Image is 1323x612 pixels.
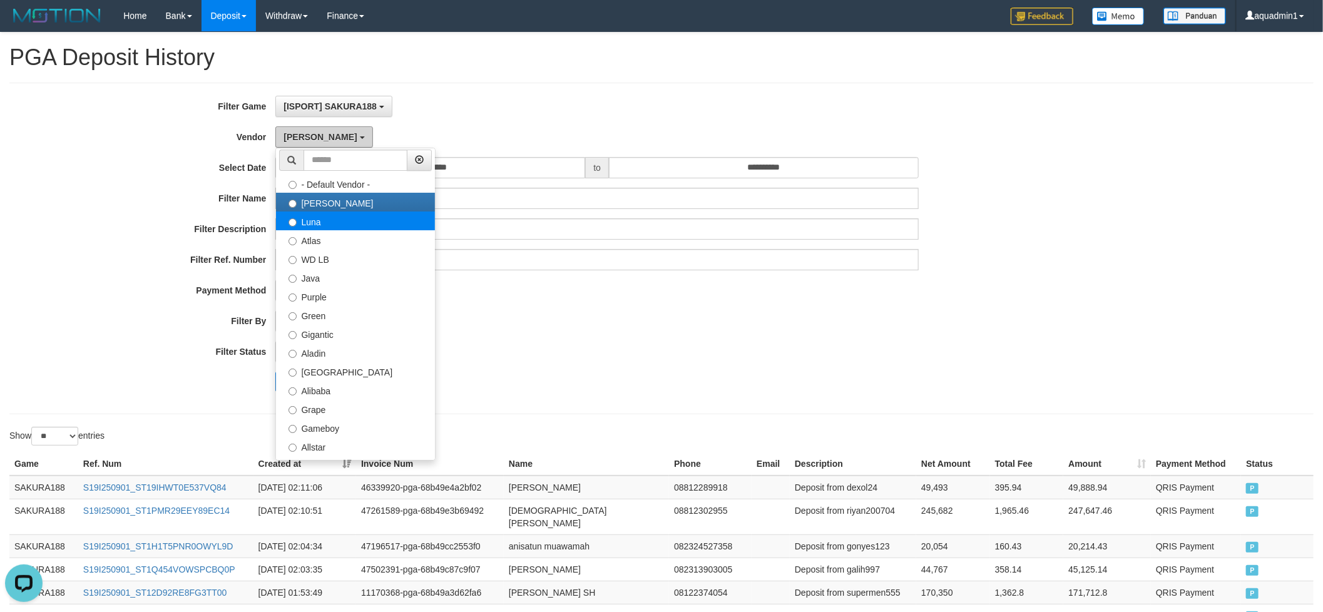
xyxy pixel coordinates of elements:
[276,230,435,249] label: Atlas
[289,369,297,377] input: [GEOGRAPHIC_DATA]
[669,581,752,604] td: 08122374054
[253,452,356,476] th: Created at: activate to sort column ascending
[669,476,752,499] td: 08812289918
[990,558,1064,581] td: 358.14
[83,564,235,574] a: S19I250901_ST1Q454VOWSPCBQ0P
[1163,8,1226,24] img: panduan.png
[289,350,297,358] input: Aladin
[289,200,297,208] input: [PERSON_NAME]
[276,324,435,343] label: Gigantic
[289,387,297,395] input: Alibaba
[1246,506,1259,517] span: PAID
[276,456,435,474] label: Xtr
[504,452,669,476] th: Name
[78,452,253,476] th: Ref. Num
[504,476,669,499] td: [PERSON_NAME]
[1151,558,1241,581] td: QRIS Payment
[1063,534,1151,558] td: 20,214.43
[916,452,990,476] th: Net Amount
[916,581,990,604] td: 170,350
[83,482,227,492] a: S19I250901_ST19IHWT0E537VQ84
[275,126,372,148] button: [PERSON_NAME]
[289,256,297,264] input: WD LB
[1011,8,1073,25] img: Feedback.jpg
[253,581,356,604] td: [DATE] 01:53:49
[1151,581,1241,604] td: QRIS Payment
[276,193,435,212] label: [PERSON_NAME]
[9,476,78,499] td: SAKURA188
[289,275,297,283] input: Java
[1246,588,1259,599] span: PAID
[1246,483,1259,494] span: PAID
[9,534,78,558] td: SAKURA188
[1063,452,1151,476] th: Amount: activate to sort column ascending
[83,506,230,516] a: S19I250901_ST1PMR29EEY89EC14
[356,558,504,581] td: 47502391-pga-68b49c87c9f07
[276,212,435,230] label: Luna
[1151,499,1241,534] td: QRIS Payment
[1241,452,1314,476] th: Status
[1246,542,1259,553] span: PAID
[83,588,227,598] a: S19I250901_ST12D92RE8FG3TT00
[253,534,356,558] td: [DATE] 02:04:34
[790,558,916,581] td: Deposit from galih997
[276,268,435,287] label: Java
[669,558,752,581] td: 082313903005
[283,132,357,142] span: [PERSON_NAME]
[504,499,669,534] td: [DEMOGRAPHIC_DATA][PERSON_NAME]
[1092,8,1145,25] img: Button%20Memo.svg
[1063,499,1151,534] td: 247,647.46
[916,534,990,558] td: 20,054
[253,558,356,581] td: [DATE] 02:03:35
[275,96,392,117] button: [ISPORT] SAKURA188
[1151,452,1241,476] th: Payment Method
[1246,565,1259,576] span: PAID
[356,476,504,499] td: 46339920-pga-68b49e4a2bf02
[276,305,435,324] label: Green
[83,541,233,551] a: S19I250901_ST1H1T5PNR0OWYL9D
[504,558,669,581] td: [PERSON_NAME]
[916,499,990,534] td: 245,682
[669,499,752,534] td: 08812302955
[504,534,669,558] td: anisatun muawamah
[276,418,435,437] label: Gameboy
[9,45,1314,70] h1: PGA Deposit History
[752,452,790,476] th: Email
[585,157,609,178] span: to
[9,499,78,534] td: SAKURA188
[9,452,78,476] th: Game
[990,499,1064,534] td: 1,965.46
[289,406,297,414] input: Grape
[1063,558,1151,581] td: 45,125.14
[289,218,297,227] input: Luna
[356,452,504,476] th: Invoice Num
[669,452,752,476] th: Phone
[9,6,105,25] img: MOTION_logo.png
[253,476,356,499] td: [DATE] 02:11:06
[289,312,297,320] input: Green
[253,499,356,534] td: [DATE] 02:10:51
[1063,581,1151,604] td: 171,712.8
[283,101,377,111] span: [ISPORT] SAKURA188
[276,437,435,456] label: Allstar
[356,499,504,534] td: 47261589-pga-68b49e3b69492
[356,581,504,604] td: 11170368-pga-68b49a3d62fa6
[916,476,990,499] td: 49,493
[790,499,916,534] td: Deposit from riyan200704
[990,476,1064,499] td: 395.94
[289,237,297,245] input: Atlas
[276,343,435,362] label: Aladin
[289,444,297,452] input: Allstar
[9,427,105,446] label: Show entries
[790,452,916,476] th: Description
[790,581,916,604] td: Deposit from supermen555
[1151,534,1241,558] td: QRIS Payment
[1151,476,1241,499] td: QRIS Payment
[276,287,435,305] label: Purple
[990,534,1064,558] td: 160.43
[790,476,916,499] td: Deposit from dexol24
[1063,476,1151,499] td: 49,888.94
[504,581,669,604] td: [PERSON_NAME] SH
[276,399,435,418] label: Grape
[289,293,297,302] input: Purple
